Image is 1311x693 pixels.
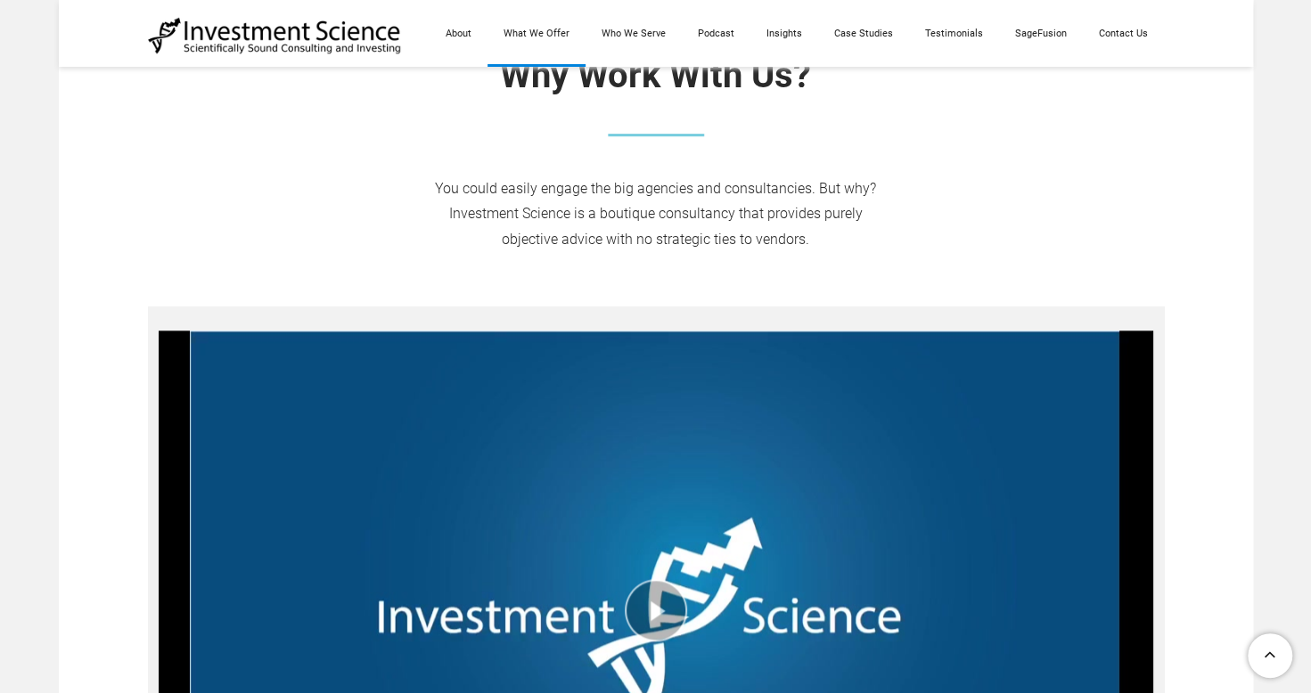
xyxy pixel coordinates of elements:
div: ​You could easily engage the big agencies and consultancies. But why? Investment Science is a bou... [148,176,1164,253]
img: Picture [581,115,730,159]
h2: Why Work With Us? [148,54,1164,97]
a: To Top [1241,626,1302,684]
img: Investment Science | NYC Consulting Services [148,16,402,55]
